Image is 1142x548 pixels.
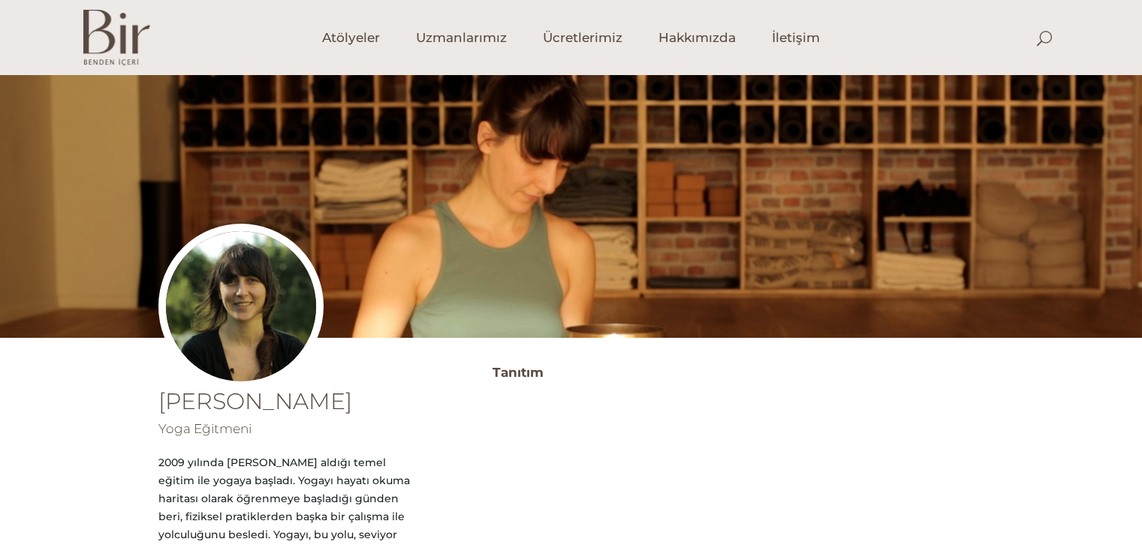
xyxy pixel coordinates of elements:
[416,29,507,47] span: Uzmanlarımız
[658,29,736,47] span: Hakkımızda
[158,390,410,413] h1: [PERSON_NAME]
[158,421,252,436] span: Yoga Eğitmeni
[543,29,622,47] span: Ücretlerimiz
[322,29,380,47] span: Atölyeler
[158,224,324,389] img: Muge_Ozkan_004_copy-300x300.jpg
[493,360,984,384] h3: Tanıtım
[772,29,820,47] span: İletişim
